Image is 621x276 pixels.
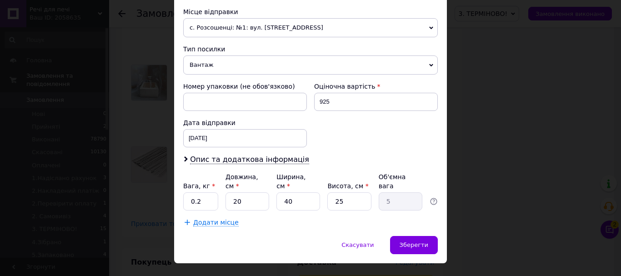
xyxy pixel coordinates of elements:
label: Вага, кг [183,182,215,190]
span: Вантаж [183,55,438,75]
span: Додати місце [193,219,239,226]
span: Опис та додаткова інформація [190,155,309,164]
label: Довжина, см [225,173,258,190]
span: Зберегти [400,241,428,248]
div: Об'ємна вага [379,172,422,191]
label: Висота, см [327,182,368,190]
span: Місце відправки [183,8,238,15]
div: Дата відправки [183,118,307,127]
div: Оціночна вартість [314,82,438,91]
div: Номер упаковки (не обов'язково) [183,82,307,91]
span: Скасувати [341,241,374,248]
span: Тип посилки [183,45,225,53]
label: Ширина, см [276,173,305,190]
span: с. Розсошенці: №1: вул. [STREET_ADDRESS] [183,18,438,37]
